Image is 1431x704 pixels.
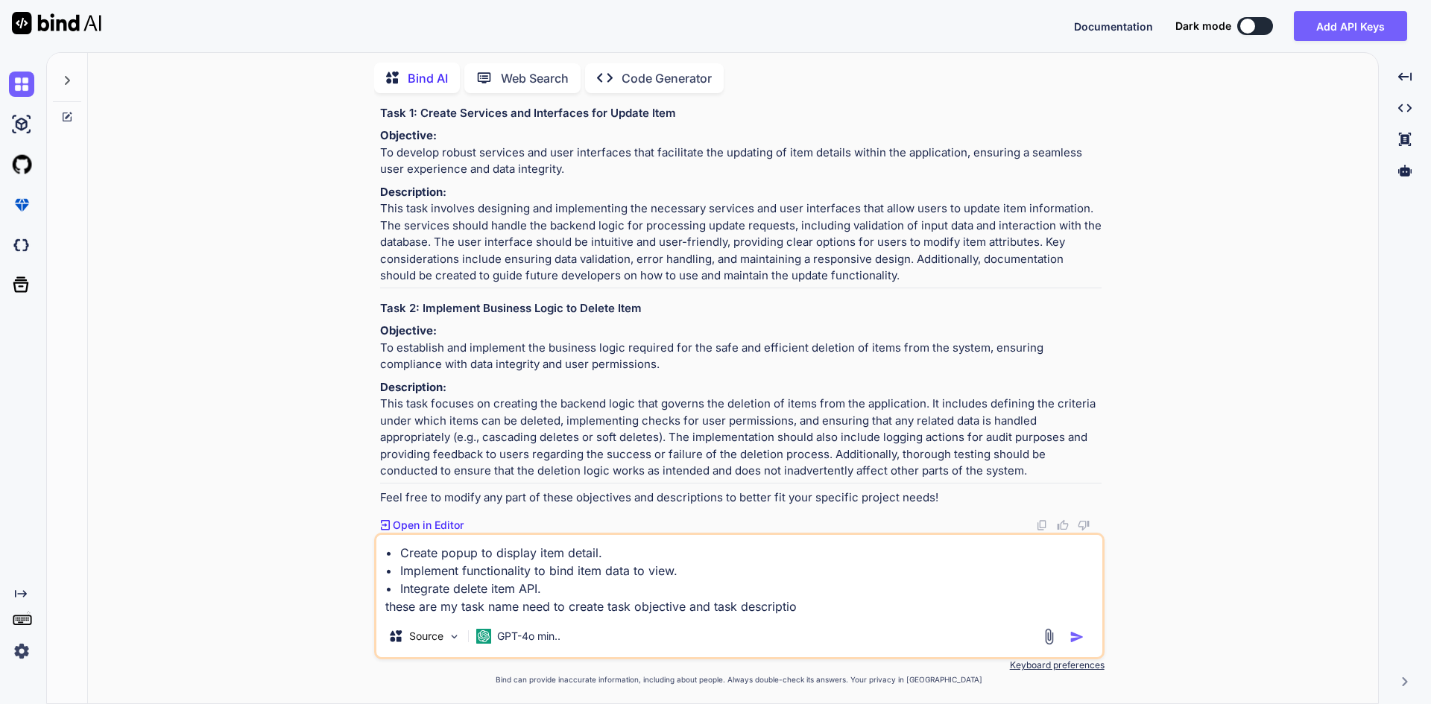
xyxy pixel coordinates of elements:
[1070,630,1084,644] img: icon
[501,69,569,87] p: Web Search
[1057,519,1069,531] img: like
[9,192,34,218] img: premium
[12,12,101,34] img: Bind AI
[497,629,560,644] p: GPT-4o min..
[380,184,1102,285] p: This task involves designing and implementing the necessary services and user interfaces that all...
[1040,628,1058,645] img: attachment
[1175,19,1231,34] span: Dark mode
[380,300,1102,317] h3: Task 2: Implement Business Logic to Delete Item
[409,629,443,644] p: Source
[408,69,448,87] p: Bind AI
[1078,519,1090,531] img: dislike
[380,380,446,394] strong: Description:
[448,630,461,643] img: Pick Models
[1294,11,1407,41] button: Add API Keys
[622,69,712,87] p: Code Generator
[374,659,1105,671] p: Keyboard preferences
[393,518,464,533] p: Open in Editor
[380,128,437,142] strong: Objective:
[380,323,1102,373] p: To establish and implement the business logic required for the safe and efficient deletion of ite...
[9,232,34,258] img: darkCloudIdeIcon
[380,489,1102,507] p: Feel free to modify any part of these objectives and descriptions to better fit your specific pro...
[380,323,437,337] strong: Objective:
[476,629,491,644] img: GPT-4o mini
[9,72,34,97] img: chat
[380,185,446,199] strong: Description:
[9,638,34,664] img: settings
[380,379,1102,480] p: This task focuses on creating the backend logic that governs the deletion of items from the appli...
[1074,20,1153,33] span: Documentation
[1074,19,1153,34] button: Documentation
[9,152,34,177] img: githubLight
[380,105,1102,122] h3: Task 1: Create Services and Interfaces for Update Item
[1036,519,1048,531] img: copy
[376,535,1102,615] textarea: • Create popup to display item detail. • Implement functionality to bind item data to view. • Int...
[374,674,1105,685] p: Bind can provide inaccurate information, including about people. Always double-check its answers....
[9,112,34,137] img: ai-studio
[380,127,1102,178] p: To develop robust services and user interfaces that facilitate the updating of item details withi...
